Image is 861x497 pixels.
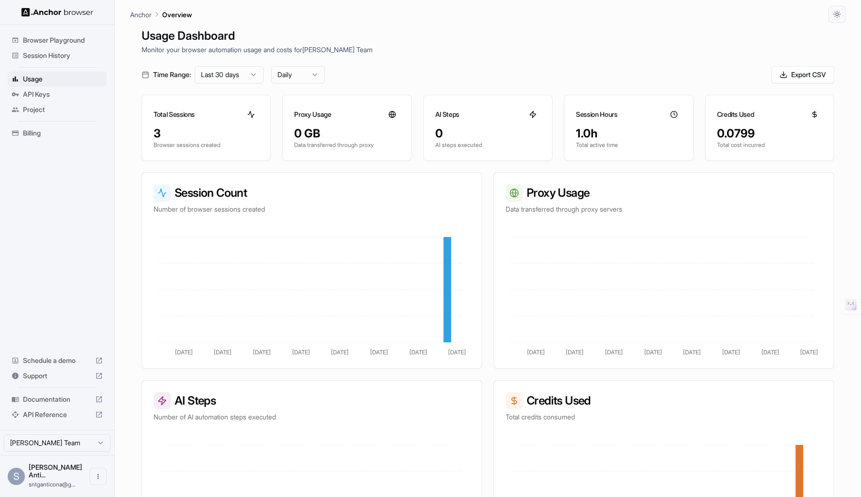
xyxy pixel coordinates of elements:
p: Data transferred through proxy servers [506,204,822,214]
div: API Keys [8,87,107,102]
span: Billing [23,128,103,138]
h3: AI Steps [154,392,470,409]
tspan: [DATE] [722,349,740,356]
div: Session History [8,48,107,63]
p: Total active time [576,141,681,149]
span: Santiago Anticona [29,463,82,479]
div: Usage [8,71,107,87]
span: Session History [23,51,103,60]
h3: Session Count [154,184,470,202]
img: Anchor Logo [22,8,93,17]
span: Support [23,371,91,381]
span: Browser Playground [23,35,103,45]
tspan: [DATE] [644,349,662,356]
div: S [8,468,25,485]
tspan: [DATE] [370,349,388,356]
p: Anchor [130,10,152,20]
p: Total credits consumed [506,412,822,422]
span: Time Range: [153,70,191,79]
span: Usage [23,74,103,84]
div: Billing [8,125,107,141]
div: 3 [154,126,259,141]
p: Data transferred through proxy [294,141,399,149]
h3: Total Sessions [154,110,195,119]
div: API Reference [8,407,107,422]
p: Number of AI automation steps executed [154,412,470,422]
div: 0 GB [294,126,399,141]
tspan: [DATE] [292,349,310,356]
tspan: [DATE] [214,349,232,356]
span: API Reference [23,410,91,419]
p: AI steps executed [435,141,541,149]
button: Export CSV [772,66,834,83]
p: Number of browser sessions created [154,204,470,214]
h3: Credits Used [506,392,822,409]
div: Support [8,368,107,384]
tspan: [DATE] [566,349,584,356]
div: Documentation [8,392,107,407]
div: 0 [435,126,541,141]
tspan: [DATE] [762,349,779,356]
span: API Keys [23,90,103,99]
h3: Session Hours [576,110,617,119]
p: Total cost incurred [717,141,822,149]
div: Schedule a demo [8,353,107,368]
p: Browser sessions created [154,141,259,149]
tspan: [DATE] [800,349,818,356]
tspan: [DATE] [448,349,466,356]
h3: Credits Used [717,110,754,119]
nav: breadcrumb [130,9,192,20]
h3: AI Steps [435,110,459,119]
h3: Proxy Usage [506,184,822,202]
tspan: [DATE] [605,349,623,356]
tspan: [DATE] [175,349,193,356]
h3: Proxy Usage [294,110,331,119]
p: Overview [162,10,192,20]
button: Open menu [89,468,107,485]
tspan: [DATE] [409,349,427,356]
tspan: [DATE] [683,349,701,356]
h1: Usage Dashboard [142,27,834,45]
div: 0.0799 [717,126,822,141]
div: 1.0h [576,126,681,141]
div: Project [8,102,107,117]
p: Monitor your browser automation usage and costs for [PERSON_NAME] Team [142,45,834,55]
span: sntganticona@gmail.com [29,481,76,488]
span: Documentation [23,395,91,404]
tspan: [DATE] [527,349,545,356]
tspan: [DATE] [331,349,349,356]
span: Schedule a demo [23,356,91,365]
tspan: [DATE] [253,349,271,356]
span: Project [23,105,103,114]
div: Browser Playground [8,33,107,48]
